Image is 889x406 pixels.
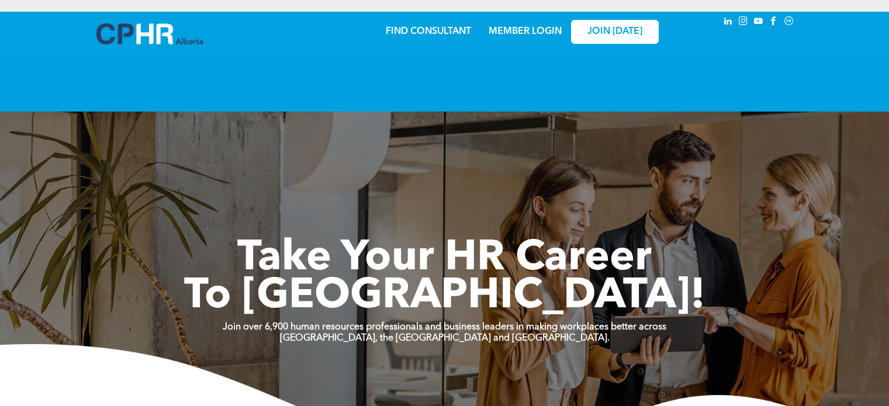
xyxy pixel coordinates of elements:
a: FIND CONSULTANT [386,27,471,36]
a: youtube [752,15,765,30]
a: MEMBER LOGIN [489,27,562,36]
a: facebook [767,15,780,30]
a: Social network [783,15,795,30]
strong: Join over 6,900 human resources professionals and business leaders in making workplaces better ac... [223,322,666,332]
a: linkedin [722,15,735,30]
span: To [GEOGRAPHIC_DATA]! [184,276,705,318]
a: instagram [737,15,750,30]
a: JOIN [DATE] [571,20,659,44]
strong: [GEOGRAPHIC_DATA], the [GEOGRAPHIC_DATA] and [GEOGRAPHIC_DATA]. [280,334,610,343]
span: Take Your HR Career [237,238,652,280]
img: A blue and white logo for cp alberta [96,23,203,44]
span: JOIN [DATE] [587,26,642,37]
